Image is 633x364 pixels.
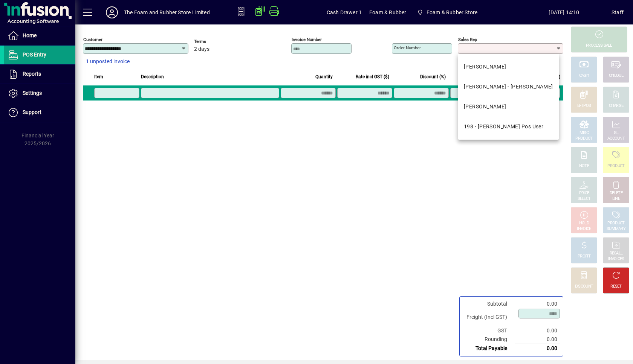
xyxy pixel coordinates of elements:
[458,77,559,97] mat-option: EMMA - Emma Ormsby
[464,103,506,111] div: [PERSON_NAME]
[578,254,590,259] div: PROFIT
[610,190,622,196] div: DELETE
[23,109,41,115] span: Support
[458,117,559,137] mat-option: 198 - Shane Pos User
[23,90,42,96] span: Settings
[515,335,560,344] td: 0.00
[458,57,559,77] mat-option: DAVE - Dave
[23,32,37,38] span: Home
[463,335,515,344] td: Rounding
[464,123,543,131] div: 198 - [PERSON_NAME] Pos User
[315,73,333,81] span: Quantity
[607,226,625,232] div: SUMMARY
[586,43,612,49] div: PROCESS SALE
[4,65,75,84] a: Reports
[610,284,622,289] div: RESET
[463,300,515,308] td: Subtotal
[124,6,210,18] div: The Foam and Rubber Store Limited
[610,251,623,256] div: RECALL
[575,284,593,289] div: DISCOUNT
[463,326,515,335] td: GST
[83,55,133,69] button: 1 unposted invoice
[609,103,624,109] div: CHARGE
[578,196,591,202] div: SELECT
[515,300,560,308] td: 0.00
[517,6,612,18] span: [DATE] 14:10
[577,226,591,232] div: INVOICE
[292,37,322,42] mat-label: Invoice number
[23,71,41,77] span: Reports
[579,221,589,226] div: HOLD
[607,221,624,226] div: PRODUCT
[4,26,75,45] a: Home
[94,73,103,81] span: Item
[83,37,102,42] mat-label: Customer
[420,73,446,81] span: Discount (%)
[607,136,625,142] div: ACCOUNT
[427,6,477,18] span: Foam & Rubber Store
[463,308,515,326] td: Freight (Incl GST)
[194,46,209,52] span: 2 days
[579,190,589,196] div: PRICE
[4,84,75,103] a: Settings
[100,6,124,19] button: Profile
[579,163,589,169] div: NOTE
[86,58,130,65] span: 1 unposted invoice
[614,130,619,136] div: GL
[515,344,560,353] td: 0.00
[414,6,480,19] span: Foam & Rubber Store
[577,103,591,109] div: EFTPOS
[458,37,477,42] mat-label: Sales rep
[579,73,589,79] div: CASH
[4,103,75,122] a: Support
[356,73,389,81] span: Rate incl GST ($)
[575,136,592,142] div: PRODUCT
[327,6,362,18] span: Cash Drawer 1
[23,52,46,58] span: POS Entry
[612,196,620,202] div: LINE
[463,344,515,353] td: Total Payable
[464,83,553,91] div: [PERSON_NAME] - [PERSON_NAME]
[369,6,406,18] span: Foam & Rubber
[612,6,624,18] div: Staff
[515,326,560,335] td: 0.00
[394,45,421,50] mat-label: Order number
[464,63,506,71] div: [PERSON_NAME]
[579,130,589,136] div: MISC
[607,163,624,169] div: PRODUCT
[141,73,164,81] span: Description
[609,73,623,79] div: CHEQUE
[608,256,624,262] div: INVOICES
[194,39,239,44] span: Terms
[458,97,559,117] mat-option: SHANE - Shane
